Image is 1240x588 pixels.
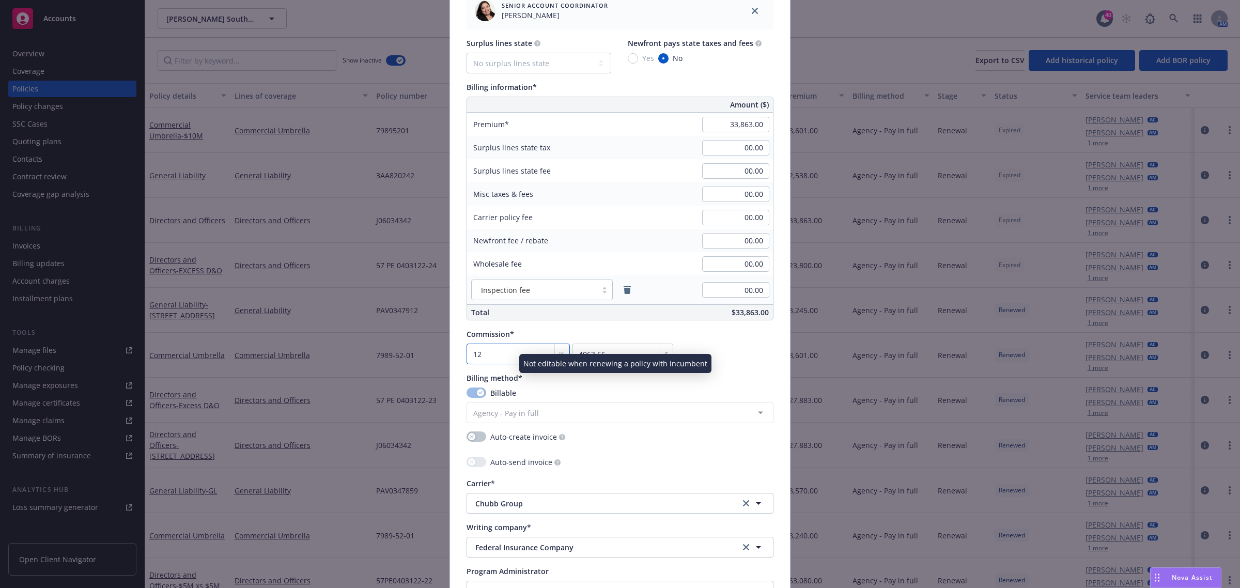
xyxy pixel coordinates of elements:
[490,457,552,468] span: Auto-send invoice
[730,99,769,110] span: Amount ($)
[732,307,769,317] span: $33,863.00
[740,541,752,553] a: clear selection
[467,388,773,398] div: Billable
[749,5,761,17] a: close
[467,566,549,576] span: Program Administrator
[475,498,724,509] span: Chubb Group
[702,163,769,179] input: 0.00
[490,431,557,442] span: Auto-create invoice
[467,38,532,48] span: Surplus lines state
[473,143,550,152] span: Surplus lines state tax
[658,53,669,64] input: No
[702,117,769,132] input: 0.00
[702,256,769,272] input: 0.00
[621,284,633,296] a: remove
[702,210,769,225] input: 0.00
[467,478,495,488] span: Carrier*
[475,542,724,553] span: Federal Insurance Company
[473,119,509,129] span: Premium
[702,187,769,202] input: 0.00
[628,38,753,48] span: Newfront pays state taxes and fees
[467,373,773,423] span: Billing method*BillableAgency - Pay in full
[673,53,683,64] span: No
[1150,567,1221,588] button: Nova Assist
[467,329,514,339] span: Commission*
[740,497,752,509] a: clear selection
[473,259,522,269] span: Wholesale fee
[502,1,608,10] span: Senior Account Coordinator
[471,307,489,317] span: Total
[467,522,531,532] span: Writing company*
[467,493,773,514] button: Chubb Groupclear selection
[473,189,533,199] span: Misc taxes & fees
[642,53,654,64] span: Yes
[473,166,551,176] span: Surplus lines state fee
[702,282,769,298] input: 0.00
[1172,573,1213,582] span: Nova Assist
[473,212,533,222] span: Carrier policy fee
[467,82,537,92] span: Billing information*
[1151,568,1164,587] div: Drag to move
[475,1,495,21] img: employee photo
[473,236,548,245] span: Newfront fee / rebate
[702,233,769,249] input: 0.00
[502,10,608,21] span: [PERSON_NAME]
[467,537,773,558] button: Federal Insurance Companyclear selection
[628,53,638,64] input: Yes
[481,285,530,296] span: Inspection fee
[467,373,522,383] span: Billing method*
[477,285,592,296] span: Inspection fee
[702,140,769,156] input: 0.00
